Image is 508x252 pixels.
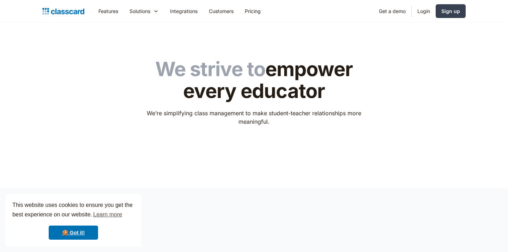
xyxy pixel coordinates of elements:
[49,226,98,240] a: dismiss cookie message
[203,3,239,19] a: Customers
[124,3,164,19] div: Solutions
[164,3,203,19] a: Integrations
[42,6,84,16] a: home
[441,7,460,15] div: Sign up
[412,3,436,19] a: Login
[12,201,134,220] span: This website uses cookies to ensure you get the best experience on our website.
[436,4,466,18] a: Sign up
[93,3,124,19] a: Features
[129,7,150,15] div: Solutions
[239,3,266,19] a: Pricing
[6,194,141,246] div: cookieconsent
[142,59,366,102] h1: empower every educator
[92,209,123,220] a: learn more about cookies
[142,109,366,126] p: We’re simplifying class management to make student-teacher relationships more meaningful.
[155,57,265,81] span: We strive to
[373,3,411,19] a: Get a demo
